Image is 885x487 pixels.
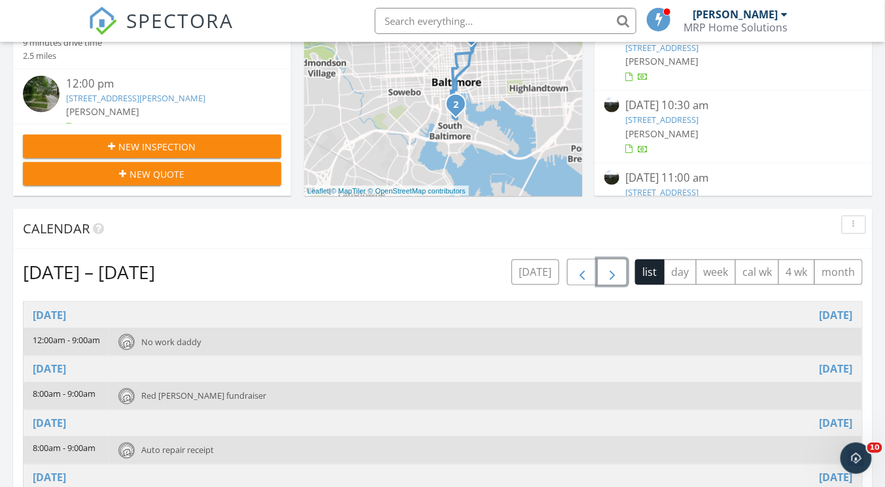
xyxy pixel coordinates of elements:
button: month [814,260,863,285]
img: streetview [604,97,619,112]
th: Go to October 7, 2025 [24,356,862,382]
div: 2.5 miles [23,50,102,62]
th: Go to October 6, 2025 [24,302,862,329]
a: Go to October 8, 2025 [33,416,66,431]
a: [STREET_ADDRESS] [626,186,699,198]
span: 10 [867,443,882,453]
a: © MapTiler [331,187,366,195]
img: The Best Home Inspection Software - Spectora [88,7,117,35]
a: Go to October 6, 2025 [820,307,853,323]
a: [STREET_ADDRESS] [626,42,699,54]
div: 12:00 pm [66,76,260,92]
img: streetview [604,170,619,185]
div: 129 E West St, Baltimore, MD 21230 [456,104,464,112]
a: [STREET_ADDRESS] [626,114,699,126]
button: list [635,260,665,285]
div: [DATE] 11:00 am [626,170,841,186]
button: New Quote [23,162,281,186]
div: [DATE] 10:30 am [626,97,841,114]
button: [DATE] [512,260,559,285]
img: 1400x1400_11488803.jpg [118,443,135,459]
td: 12:00am - 9:00am [24,328,109,356]
img: 1400x1400_11488803.jpg [118,388,135,405]
span: Red [PERSON_NAME] fundraiser [141,390,266,402]
a: 12:00 pm [STREET_ADDRESS][PERSON_NAME] [PERSON_NAME] 19 minutes drive time 6.9 miles [23,76,281,160]
span: [PERSON_NAME] [626,55,699,67]
div: | [304,186,469,197]
div: MRP Home Solutions [684,21,788,34]
a: [DATE] 2:30 pm [STREET_ADDRESS] [PERSON_NAME] [604,25,863,84]
a: © OpenStreetMap contributors [368,187,466,195]
img: streetview [23,76,60,112]
a: Go to October 8, 2025 [820,416,853,431]
div: [PERSON_NAME] [693,8,778,21]
td: 8:00am - 9:00am [24,437,109,464]
a: Go to October 7, 2025 [33,361,66,377]
a: Leaflet [307,187,329,195]
iframe: Intercom live chat [841,443,872,474]
span: No work daddy [141,336,201,348]
span: Auto repair receipt [141,445,214,456]
span: New Quote [130,167,185,181]
button: Previous [567,259,598,286]
a: Go to October 7, 2025 [820,361,853,377]
td: 8:00am - 9:00am [24,382,109,410]
img: 1400x1400_11488803.jpg [118,334,135,350]
a: [DATE] 11:00 am [STREET_ADDRESS] [PERSON_NAME] [604,170,863,228]
button: cal wk [735,260,780,285]
button: day [664,260,697,285]
a: Go to October 9, 2025 [820,470,853,486]
button: 4 wk [778,260,815,285]
a: SPECTORA [88,18,234,45]
a: [STREET_ADDRESS][PERSON_NAME] [66,92,205,104]
button: Next [597,259,628,286]
span: Calendar [23,220,90,237]
button: New Inspection [23,135,281,158]
a: Go to October 9, 2025 [33,470,66,486]
h2: [DATE] – [DATE] [23,259,155,285]
span: [PERSON_NAME] [66,105,139,118]
input: Search everything... [375,8,636,34]
a: [DATE] 10:30 am [STREET_ADDRESS] [PERSON_NAME] [604,97,863,156]
div: 9 minutes drive time [23,37,102,49]
span: SPECTORA [126,7,234,34]
button: week [696,260,736,285]
span: [PERSON_NAME] [626,127,699,140]
a: Go to October 6, 2025 [33,307,66,323]
i: 2 [453,101,459,110]
th: Go to October 8, 2025 [24,410,862,437]
span: New Inspection [119,140,196,154]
